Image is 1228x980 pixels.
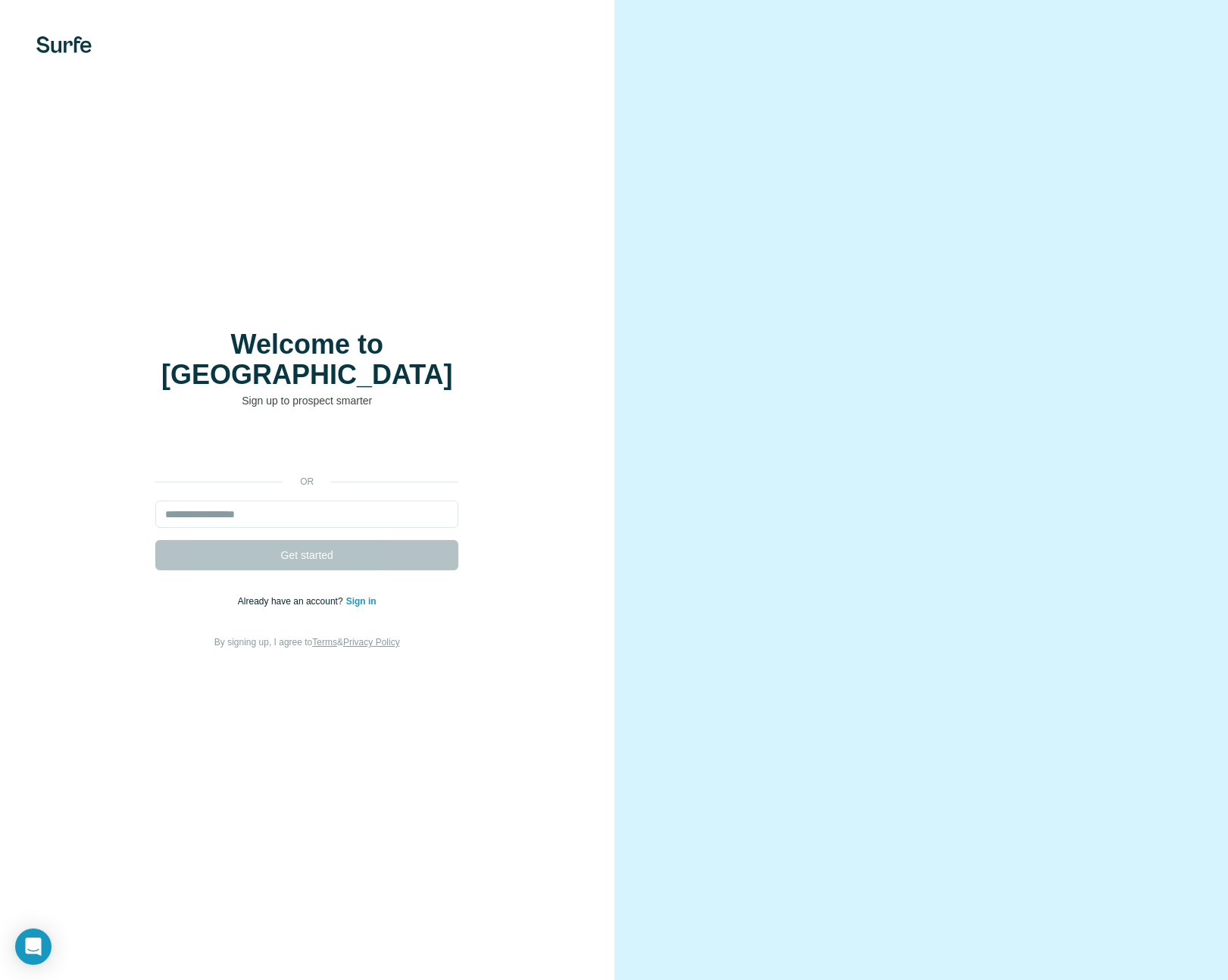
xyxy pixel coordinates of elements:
iframe: Sign in with Google Button [148,431,466,464]
img: Surfe's logo [36,36,92,53]
span: Already have an account? [238,596,346,607]
a: Terms [312,637,337,648]
a: Sign in [346,596,377,607]
a: Privacy Policy [343,637,400,648]
h1: Welcome to [GEOGRAPHIC_DATA] [155,329,458,390]
span: By signing up, I agree to & [214,637,400,648]
p: Sign up to prospect smarter [155,393,458,408]
div: Open Intercom Messenger [15,929,52,965]
p: or [283,475,331,488]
